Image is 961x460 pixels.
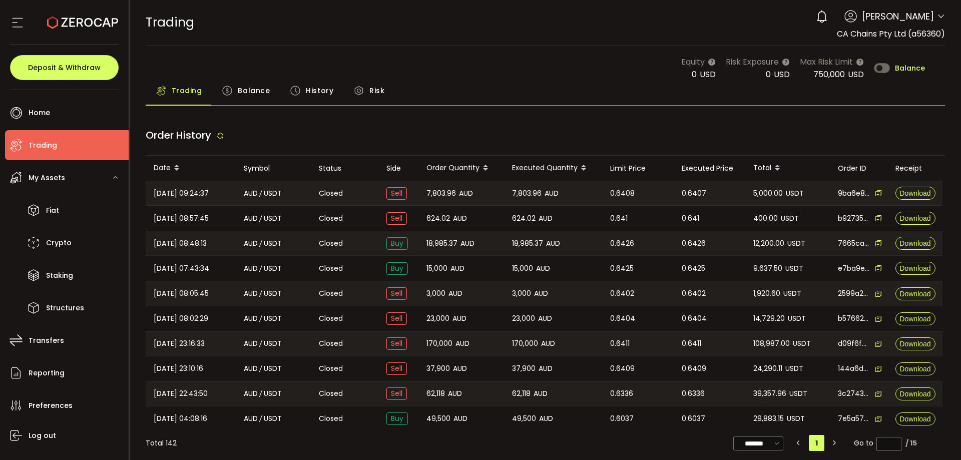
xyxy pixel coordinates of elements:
div: 聊天小组件 [844,352,961,460]
li: 1 [809,435,824,451]
span: 7,803.96 [426,188,456,199]
em: / [259,413,262,424]
span: AUD [538,313,552,324]
span: Closed [319,388,343,399]
span: AUD [244,363,258,374]
span: USDT [783,288,801,299]
span: AUD [244,188,258,199]
span: Sell [386,312,407,325]
span: Sell [386,287,407,300]
span: AUD [453,213,467,224]
span: 0.6408 [610,188,635,199]
span: Structures [46,301,84,315]
div: Limit Price [602,163,674,174]
span: Download [899,190,930,197]
span: [DATE] 08:05:45 [154,288,209,299]
span: Trading [172,81,202,101]
span: USDT [781,213,799,224]
span: AUD [539,213,553,224]
span: Closed [319,238,343,249]
span: Sell [386,337,407,350]
span: Staking [46,268,73,283]
span: 15,000 [426,263,447,274]
span: Equity [681,56,705,68]
span: 49,500 [426,413,450,424]
button: Download [895,337,935,350]
span: 0.6336 [682,388,705,399]
span: AUD [244,238,258,249]
span: [DATE] 09:24:37 [154,188,209,199]
span: Closed [319,363,343,374]
span: 0.6037 [682,413,705,424]
span: Sell [386,387,407,400]
span: Closed [319,313,343,324]
span: AUD [459,188,473,199]
span: AUD [244,288,258,299]
span: USDT [264,288,282,299]
span: Download [899,265,930,272]
span: 0.641 [610,213,628,224]
span: Order History [146,128,211,142]
span: 23,000 [512,313,535,324]
span: AUD [448,388,462,399]
span: 0.6411 [682,338,701,349]
span: USDT [786,188,804,199]
span: Risk [369,81,384,101]
div: Total 142 [146,438,177,448]
span: Max Risk Limit [800,56,853,68]
span: AUD [244,338,258,349]
span: 29,883.15 [753,413,784,424]
span: Buy [386,237,408,250]
span: USDT [788,313,806,324]
span: USDT [264,238,282,249]
div: Symbol [236,163,311,174]
div: Executed Quantity [504,160,602,177]
span: AUD [452,313,466,324]
span: [DATE] 08:57:45 [154,213,209,224]
span: USDT [264,263,282,274]
span: AUD [244,388,258,399]
span: [DATE] 07:43:34 [154,263,209,274]
em: / [259,188,262,199]
em: / [259,313,262,324]
span: b5766201-d92d-4d89-b14b-a914763fe8c4 [838,313,870,324]
span: 400.00 [753,213,778,224]
span: 12,200.00 [753,238,784,249]
span: AUD [534,388,548,399]
span: 7,803.96 [512,188,542,199]
span: 62,118 [426,388,445,399]
span: 0.6402 [610,288,634,299]
span: AUD [244,213,258,224]
span: 0.6407 [682,188,706,199]
span: 624.02 [512,213,536,224]
span: CA Chains Pty Ltd (a56360) [837,28,945,40]
span: USDT [789,388,807,399]
span: Closed [319,263,343,274]
span: Balance [895,65,925,72]
span: AUD [244,263,258,274]
span: AUD [534,288,548,299]
span: 170,000 [512,338,538,349]
span: USDT [264,363,282,374]
span: 9ba6e898-b757-436a-9a75-0c757ee03a1f [838,188,870,199]
span: b9273550-9ec8-42ab-b440-debceb6bf362 [838,213,870,224]
span: 24,290.11 [753,363,782,374]
button: Download [895,287,935,300]
span: e7ba9ec1-e47a-4a7e-b5f7-1174bd070550 [838,263,870,274]
span: AUD [244,313,258,324]
button: Download [895,187,935,200]
span: 0.6425 [610,263,634,274]
button: Download [895,262,935,275]
span: 0.6404 [610,313,635,324]
span: 49,500 [512,413,536,424]
span: Balance [238,81,270,101]
span: Deposit & Withdraw [28,64,101,71]
span: Download [899,215,930,222]
div: Side [378,163,418,174]
span: AUD [546,238,560,249]
span: Closed [319,413,343,424]
span: 62,118 [512,388,531,399]
span: 0.6426 [610,238,634,249]
span: 0.6409 [610,363,635,374]
span: [DATE] 22:43:50 [154,388,208,399]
